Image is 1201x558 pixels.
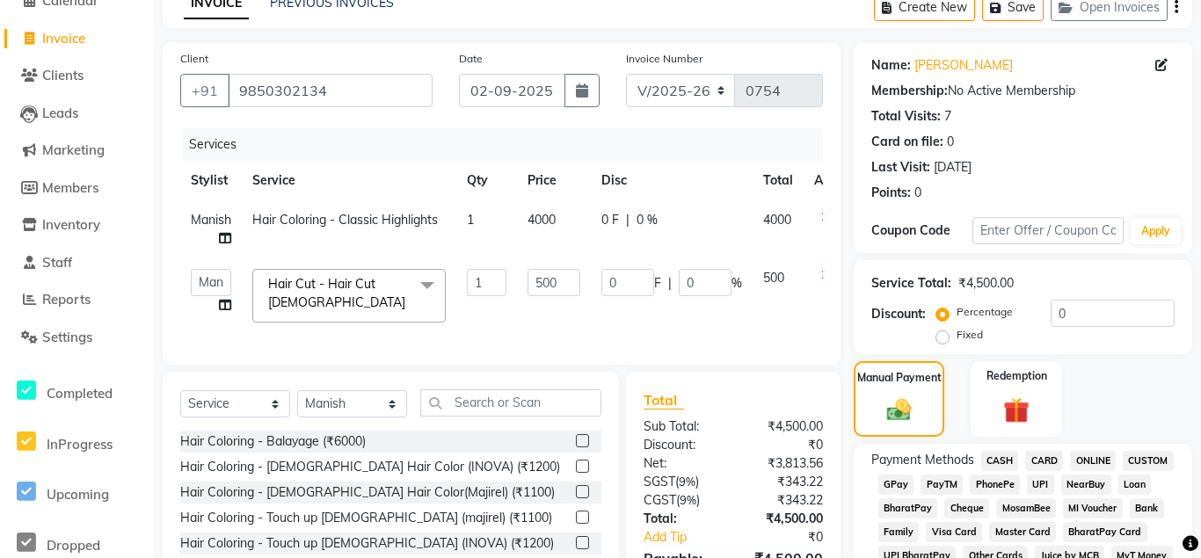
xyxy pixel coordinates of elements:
label: Fixed [957,327,983,343]
a: Invoice [4,29,149,49]
a: Staff [4,253,149,273]
div: Membership: [871,82,948,100]
div: ( ) [630,491,733,510]
div: Services [182,128,836,161]
span: | [668,274,672,293]
span: 1 [467,212,474,228]
a: Members [4,178,149,199]
a: Inventory [4,215,149,236]
span: 9% [680,493,696,507]
span: Inventory [42,216,100,233]
th: Action [804,161,862,200]
span: Upcoming [47,486,109,503]
div: Total Visits: [871,107,941,126]
div: Hair Coloring - [DEMOGRAPHIC_DATA] Hair Color(Majirel) (₹1100) [180,483,555,502]
span: InProgress [47,436,113,453]
button: +91 [180,74,229,107]
span: CUSTOM [1123,451,1174,471]
button: Apply [1131,218,1181,244]
div: No Active Membership [871,82,1175,100]
div: [DATE] [934,158,972,177]
th: Disc [591,161,753,200]
span: MI Voucher [1063,498,1123,518]
span: Payment Methods [871,451,974,469]
div: Card on file: [871,133,943,151]
div: ₹343.22 [733,491,836,510]
span: 500 [763,270,784,286]
div: ₹4,500.00 [733,417,836,436]
th: Stylist [180,161,242,200]
span: % [732,274,742,293]
span: Hair Cut - Hair Cut [DEMOGRAPHIC_DATA] [268,276,405,310]
a: Add Tip [630,528,750,547]
div: 7 [944,107,951,126]
span: 4000 [528,212,556,228]
th: Price [517,161,591,200]
span: Master Card [989,522,1056,542]
th: Total [753,161,804,200]
label: Client [180,51,208,67]
a: x [405,294,413,310]
span: Members [42,179,98,196]
div: Sub Total: [630,417,733,436]
span: BharatPay [878,498,938,518]
span: Loan [1118,475,1152,495]
span: Clients [42,67,84,83]
div: Hair Coloring - Balayage (₹6000) [180,432,366,451]
div: Net: [630,454,733,473]
div: ₹4,500.00 [733,510,836,528]
div: ₹0 [733,436,836,454]
span: Total [644,391,684,409]
span: Completed [47,385,113,402]
a: Reports [4,290,149,310]
div: Hair Coloring - [DEMOGRAPHIC_DATA] Hair Color (INOVA) (₹1200) [180,458,560,476]
div: ( ) [630,473,733,491]
span: PayTM [921,475,963,495]
span: Visa Card [926,522,982,542]
div: ₹343.22 [733,473,836,491]
span: CASH [981,451,1019,471]
div: Last Visit: [871,158,930,177]
div: Discount: [630,436,733,454]
span: UPI [1027,475,1054,495]
input: Enter Offer / Coupon Code [972,217,1125,244]
input: Search by Name/Mobile/Email/Code [228,74,433,107]
span: Family [878,522,920,542]
label: Percentage [957,304,1013,320]
span: 4000 [763,212,791,228]
a: Leads [4,104,149,124]
span: | [626,211,630,229]
a: Settings [4,328,149,348]
a: [PERSON_NAME] [914,56,1013,75]
span: Manish [191,212,231,228]
div: Coupon Code [871,221,972,240]
label: Redemption [986,368,1047,384]
div: Name: [871,56,911,75]
div: ₹4,500.00 [958,274,1014,293]
img: _gift.svg [995,395,1037,427]
th: Service [242,161,456,200]
span: Hair Coloring - Classic Highlights [252,212,438,228]
div: Discount: [871,305,926,323]
th: Qty [456,161,517,200]
div: Hair Coloring - Touch up [DEMOGRAPHIC_DATA] (majirel) (₹1100) [180,509,552,527]
div: Service Total: [871,274,951,293]
span: Staff [42,254,72,271]
span: BharatPay Card [1063,522,1147,542]
span: Settings [42,329,92,345]
span: Leads [42,105,78,121]
span: CGST [644,492,676,508]
span: SGST [644,474,675,489]
div: Total: [630,510,733,528]
img: _cash.svg [879,396,919,424]
div: 0 [947,133,954,151]
span: Bank [1130,498,1164,518]
a: Marketing [4,141,149,161]
span: PhonePe [970,475,1020,495]
div: 0 [914,184,921,202]
span: Dropped [47,537,100,554]
div: ₹3,813.56 [733,454,836,473]
input: Search or Scan [420,389,601,417]
div: Points: [871,184,911,202]
a: Clients [4,66,149,86]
